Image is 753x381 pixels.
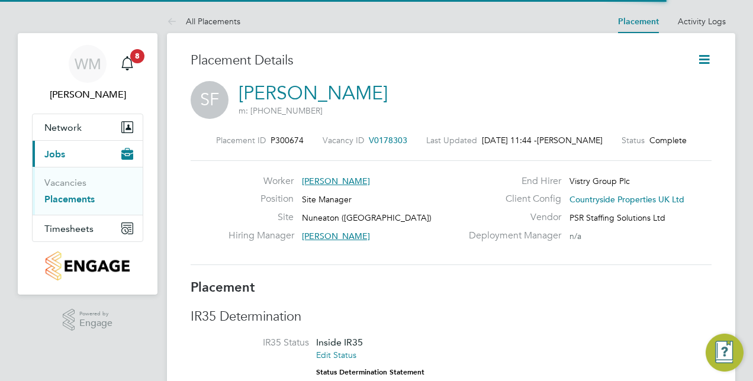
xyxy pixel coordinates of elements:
span: V0178303 [369,135,407,146]
label: Worker [229,175,294,188]
label: Site [229,211,294,224]
span: Timesheets [44,223,94,234]
label: Deployment Manager [462,230,561,242]
a: WM[PERSON_NAME] [32,45,143,102]
a: Placements [44,193,95,205]
a: Placement [618,17,659,27]
label: End Hirer [462,175,561,188]
a: 8 [115,45,139,83]
label: Hiring Manager [229,230,294,242]
button: Jobs [33,141,143,167]
span: Site Manager [302,194,352,205]
button: Engage Resource Center [706,334,744,372]
span: m: [PHONE_NUMBER] [239,105,323,116]
label: Client Config [462,193,561,205]
a: Vacancies [44,177,86,188]
span: Engage [79,318,112,328]
nav: Main navigation [18,33,157,295]
span: 8 [130,49,144,63]
a: All Placements [167,16,240,27]
span: P300674 [271,135,304,146]
a: Activity Logs [678,16,726,27]
label: Vendor [462,211,561,224]
span: Inside IR35 [316,337,363,348]
span: SF [191,81,229,119]
label: IR35 Status [191,337,309,349]
a: [PERSON_NAME] [239,82,388,105]
label: Vacancy ID [323,135,364,146]
span: Powered by [79,309,112,319]
strong: Status Determination Statement [316,368,424,376]
label: Position [229,193,294,205]
h3: IR35 Determination [191,308,712,325]
span: Wayne Mason [32,88,143,102]
button: Timesheets [33,215,143,241]
span: [PERSON_NAME] [537,135,603,146]
div: Jobs [33,167,143,215]
span: Nuneaton ([GEOGRAPHIC_DATA]) [302,212,432,223]
span: PSR Staffing Solutions Ltd [569,212,665,223]
label: Status [622,135,645,146]
span: [PERSON_NAME] [302,231,370,241]
img: countryside-properties-logo-retina.png [46,251,129,280]
span: n/a [569,231,581,241]
h3: Placement Details [191,52,679,69]
span: Countryside Properties UK Ltd [569,194,684,205]
label: Placement ID [216,135,266,146]
b: Placement [191,279,255,295]
span: [PERSON_NAME] [302,176,370,186]
span: Network [44,122,82,133]
button: Network [33,114,143,140]
a: Go to home page [32,251,143,280]
span: Complete [649,135,687,146]
label: Last Updated [426,135,477,146]
span: WM [75,56,101,72]
span: [DATE] 11:44 - [482,135,537,146]
span: Jobs [44,148,65,160]
a: Edit Status [316,350,356,360]
a: Powered byEngage [63,309,113,331]
span: Vistry Group Plc [569,176,630,186]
